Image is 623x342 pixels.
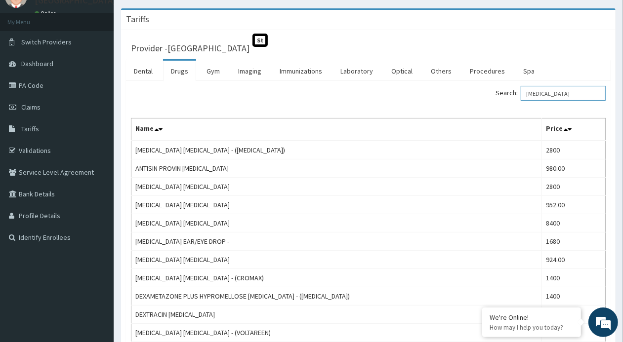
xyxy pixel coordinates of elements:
[332,61,381,81] a: Laboratory
[131,232,542,251] td: [MEDICAL_DATA] EAR/EYE DROP -
[542,178,606,196] td: 2800
[542,214,606,232] td: 8400
[131,214,542,232] td: [MEDICAL_DATA] [MEDICAL_DATA]
[542,287,606,305] td: 1400
[131,305,542,324] td: DEXTRACIN [MEDICAL_DATA]
[542,305,606,324] td: 1288
[163,61,196,81] a: Drugs
[21,59,53,68] span: Dashboard
[131,141,542,159] td: [MEDICAL_DATA] [MEDICAL_DATA] - ([MEDICAL_DATA])
[252,34,268,47] span: St
[383,61,420,81] a: Optical
[521,86,606,101] input: Search:
[230,61,269,81] a: Imaging
[542,196,606,214] td: 952.00
[490,313,574,322] div: We're Online!
[542,118,606,141] th: Price
[126,61,161,81] a: Dental
[542,251,606,269] td: 924.00
[126,15,149,24] h3: Tariffs
[131,196,542,214] td: [MEDICAL_DATA] [MEDICAL_DATA]
[542,232,606,251] td: 1680
[542,269,606,287] td: 1400
[57,106,136,206] span: We're online!
[131,118,542,141] th: Name
[490,323,574,332] p: How may I help you today?
[5,233,188,267] textarea: Type your message and hit 'Enter'
[21,38,72,46] span: Switch Providers
[131,324,542,342] td: [MEDICAL_DATA] [MEDICAL_DATA] - (VOLTAREEN)
[542,141,606,159] td: 2800
[423,61,459,81] a: Others
[18,49,40,74] img: d_794563401_company_1708531726252_794563401
[515,61,542,81] a: Spa
[131,178,542,196] td: [MEDICAL_DATA] [MEDICAL_DATA]
[131,269,542,287] td: [MEDICAL_DATA] [MEDICAL_DATA] - (CROMAX)
[131,159,542,178] td: ANTISIN PROVIN [MEDICAL_DATA]
[21,124,39,133] span: Tariffs
[542,159,606,178] td: 980.00
[21,103,41,112] span: Claims
[51,55,166,68] div: Chat with us now
[131,287,542,305] td: DEXAMETAZONE PLUS HYPROMELLOSE [MEDICAL_DATA] - ([MEDICAL_DATA])
[131,44,249,53] h3: Provider - [GEOGRAPHIC_DATA]
[162,5,186,29] div: Minimize live chat window
[35,10,58,17] a: Online
[272,61,330,81] a: Immunizations
[199,61,228,81] a: Gym
[462,61,513,81] a: Procedures
[496,86,606,101] label: Search:
[131,251,542,269] td: [MEDICAL_DATA] [MEDICAL_DATA]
